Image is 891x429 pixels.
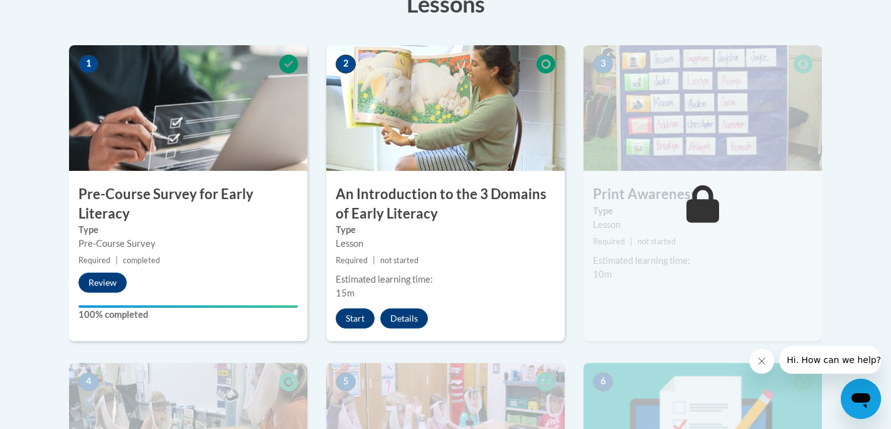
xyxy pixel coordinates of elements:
div: Lesson [336,237,555,251]
span: 1 [78,55,99,73]
div: Pre-Course Survey [78,237,298,251]
div: Lesson [593,218,813,232]
span: 2 [336,55,356,73]
span: 15m [336,288,355,298]
img: Course Image [326,45,565,171]
div: Estimated learning time: [336,273,555,286]
button: Details [380,308,428,329]
span: | [115,256,118,265]
span: 10m [593,269,612,280]
div: Estimated learning time: [593,254,813,268]
label: Type [336,223,555,237]
img: Course Image [69,45,307,171]
span: 4 [78,372,99,391]
iframe: Close message [749,349,774,374]
span: not started [638,237,676,246]
label: Type [78,223,298,237]
img: Course Image [584,45,822,171]
span: Required [78,256,110,265]
span: | [630,237,632,246]
span: not started [380,256,419,265]
h3: Print Awareness [584,185,822,204]
span: | [373,256,375,265]
h3: An Introduction to the 3 Domains of Early Literacy [326,185,565,224]
span: 6 [593,372,613,391]
span: Required [593,237,625,246]
iframe: Button to launch messaging window [841,379,881,419]
button: Review [78,273,127,293]
h3: Pre-Course Survey for Early Literacy [69,185,307,224]
div: Your progress [78,305,298,308]
span: 3 [593,55,613,73]
label: 100% completed [78,308,298,322]
span: completed [123,256,160,265]
span: Required [336,256,368,265]
button: Start [336,308,375,329]
span: 5 [336,372,356,391]
label: Type [593,204,813,218]
iframe: Message from company [779,346,881,374]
